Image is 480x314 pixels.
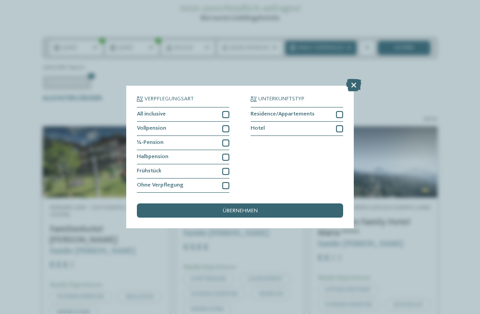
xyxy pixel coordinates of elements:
[144,96,194,102] span: Verpflegungsart
[137,140,164,146] span: ¾-Pension
[223,208,258,214] span: übernehmen
[137,111,166,117] span: All inclusive
[137,168,161,174] span: Frühstück
[251,126,265,131] span: Hotel
[251,111,315,117] span: Residence/Appartements
[137,183,184,188] span: Ohne Verpflegung
[258,96,304,102] span: Unterkunftstyp
[137,154,168,160] span: Halbpension
[137,126,166,131] span: Vollpension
